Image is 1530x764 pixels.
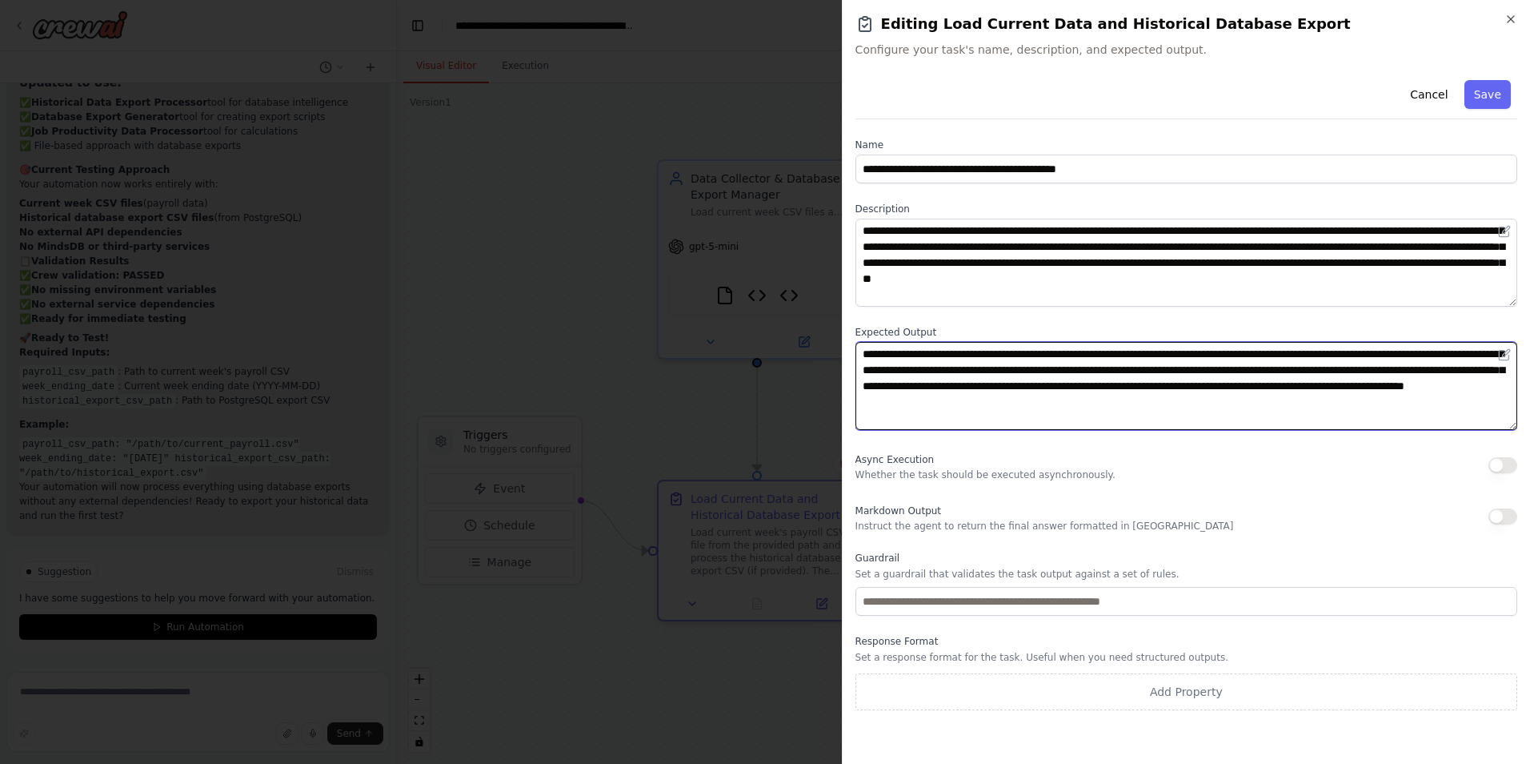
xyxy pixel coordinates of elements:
[855,651,1517,664] p: Set a response format for the task. Useful when you need structured outputs.
[855,13,1517,35] h2: Editing Load Current Data and Historical Database Export
[1464,80,1511,109] button: Save
[1495,345,1514,364] button: Open in editor
[855,568,1517,581] p: Set a guardrail that validates the task output against a set of rules.
[855,42,1517,58] span: Configure your task's name, description, and expected output.
[855,635,1517,648] label: Response Format
[1400,80,1457,109] button: Cancel
[855,552,1517,565] label: Guardrail
[855,468,1115,481] p: Whether the task should be executed asynchronously.
[855,454,934,465] span: Async Execution
[855,326,1517,339] label: Expected Output
[1495,222,1514,241] button: Open in editor
[855,674,1517,710] button: Add Property
[855,520,1234,533] p: Instruct the agent to return the final answer formatted in [GEOGRAPHIC_DATA]
[855,139,1517,151] label: Name
[855,203,1517,215] label: Description
[855,505,941,517] span: Markdown Output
